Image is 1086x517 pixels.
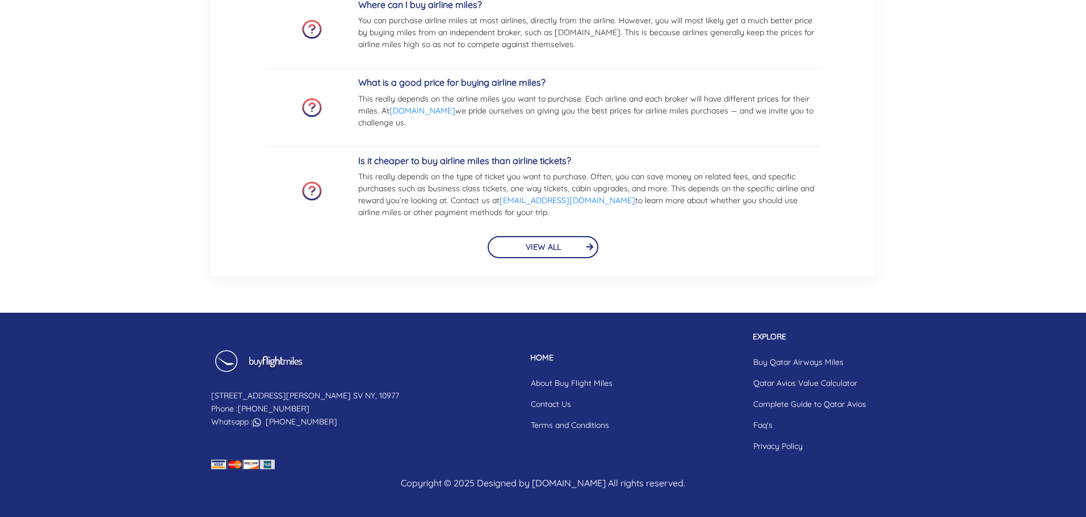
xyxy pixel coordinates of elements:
p: [STREET_ADDRESS][PERSON_NAME] SV NY, 10977 Phone : Whatsapp : [211,389,399,428]
a: [DOMAIN_NAME] [389,106,455,116]
h5: What is a good price for buying airline miles? [358,77,821,88]
img: faq-icon.png [302,98,322,117]
a: Terms and Conditions [522,415,622,436]
p: This really depends on the type of ticket you want to purchase. Often, you can save money on rela... [358,171,821,218]
a: Buy Qatar Airways Miles [744,352,875,373]
img: faq-icon.png [302,20,322,39]
a: [PHONE_NUMBER] [238,403,309,414]
img: Buy Flight Miles Footer Logo [211,350,305,380]
a: Privacy Policy [744,436,875,457]
img: faq-icon.png [302,182,322,201]
a: VIEW ALL [488,241,599,252]
button: VIEW ALL [488,236,599,258]
a: [EMAIL_ADDRESS][DOMAIN_NAME] [500,195,635,205]
a: [PHONE_NUMBER] [266,417,337,427]
p: This really depends on the airline miles you want to purchase. Each airline and each broker will ... [358,93,821,129]
p: HOME [522,352,622,364]
p: EXPLORE [744,331,875,343]
a: Complete Guide to Qatar Avios [744,394,875,415]
a: Contact Us [522,394,622,415]
h5: Is it cheaper to buy airline miles than airline tickets? [358,155,821,166]
img: whatsapp icon [253,418,261,427]
img: credit card icon [211,460,275,469]
a: About Buy Flight Miles [522,373,622,394]
p: You can purchase airline miles at most airlines, directly from the airline. However, you will mos... [358,15,821,51]
a: Faq's [744,415,875,436]
a: Qatar Avios Value Calculator [744,373,875,394]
